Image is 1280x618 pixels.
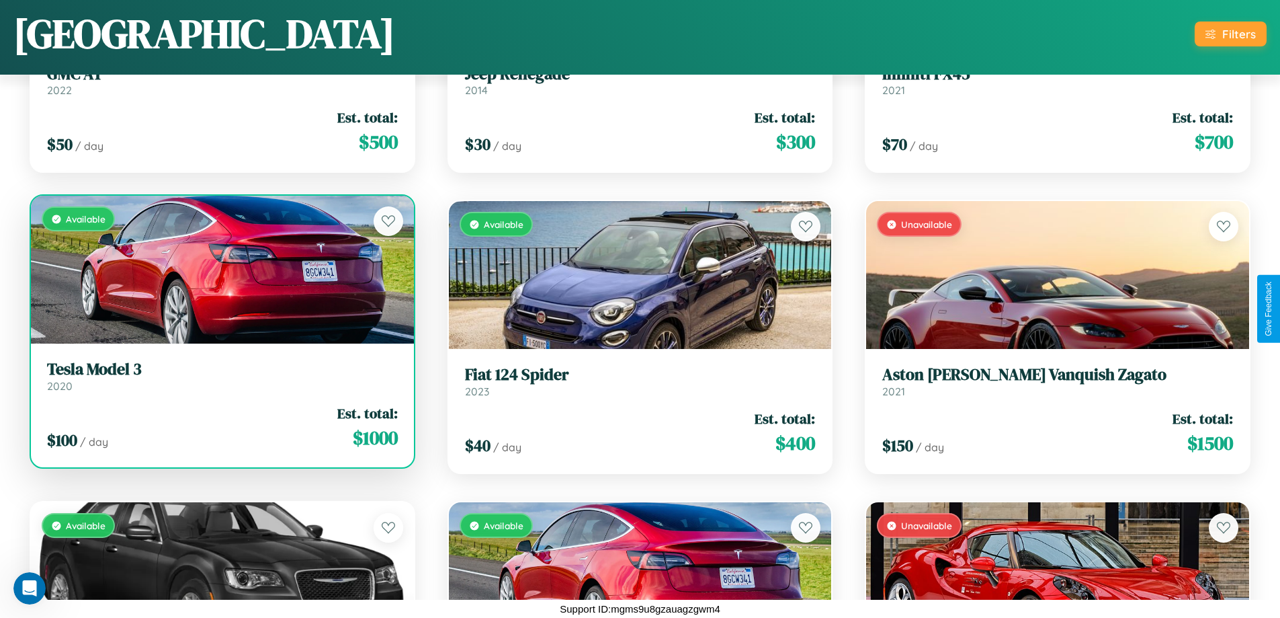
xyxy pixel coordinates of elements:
span: Est. total: [337,108,398,127]
span: Est. total: [1172,108,1233,127]
iframe: Intercom live chat [13,572,46,605]
span: 2021 [882,83,905,97]
span: 2020 [47,379,73,393]
span: 2014 [465,83,488,97]
span: / day [75,139,103,153]
span: 2022 [47,83,72,97]
span: $ 700 [1195,128,1233,155]
span: Available [484,219,523,230]
h3: Fiat 124 Spider [465,365,816,385]
span: 2023 [465,385,489,398]
span: $ 100 [47,429,77,451]
span: 2021 [882,385,905,398]
span: $ 1500 [1187,430,1233,457]
span: / day [910,139,938,153]
a: Tesla Model 32020 [47,360,398,393]
span: Est. total: [337,403,398,423]
span: Available [484,520,523,531]
span: Available [66,520,105,531]
span: Available [66,213,105,225]
span: Est. total: [1172,409,1233,428]
a: Fiat 124 Spider2023 [465,365,816,398]
span: $ 1000 [353,424,398,451]
span: / day [80,435,108,449]
button: Filters [1195,22,1267,46]
span: $ 40 [465,434,490,457]
span: / day [916,440,944,454]
span: / day [493,139,521,153]
h3: Aston [PERSON_NAME] Vanquish Zagato [882,365,1233,385]
span: $ 70 [882,133,907,155]
span: / day [493,440,521,454]
span: Unavailable [901,520,952,531]
a: GMC AT2022 [47,65,398,98]
a: Infiniti FX452021 [882,65,1233,98]
span: $ 150 [882,434,913,457]
div: Give Feedback [1264,282,1273,336]
a: Jeep Renegade2014 [465,65,816,98]
span: Unavailable [901,219,952,230]
span: Est. total: [755,108,815,127]
span: Est. total: [755,409,815,428]
span: $ 300 [776,128,815,155]
p: Support ID: mgms9u8gzauagzgwm4 [560,600,720,618]
span: $ 50 [47,133,73,155]
div: Filters [1222,27,1256,41]
span: $ 500 [359,128,398,155]
span: $ 400 [775,430,815,457]
a: Aston [PERSON_NAME] Vanquish Zagato2021 [882,365,1233,398]
h3: Tesla Model 3 [47,360,398,379]
h1: [GEOGRAPHIC_DATA] [13,6,395,61]
span: $ 30 [465,133,490,155]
